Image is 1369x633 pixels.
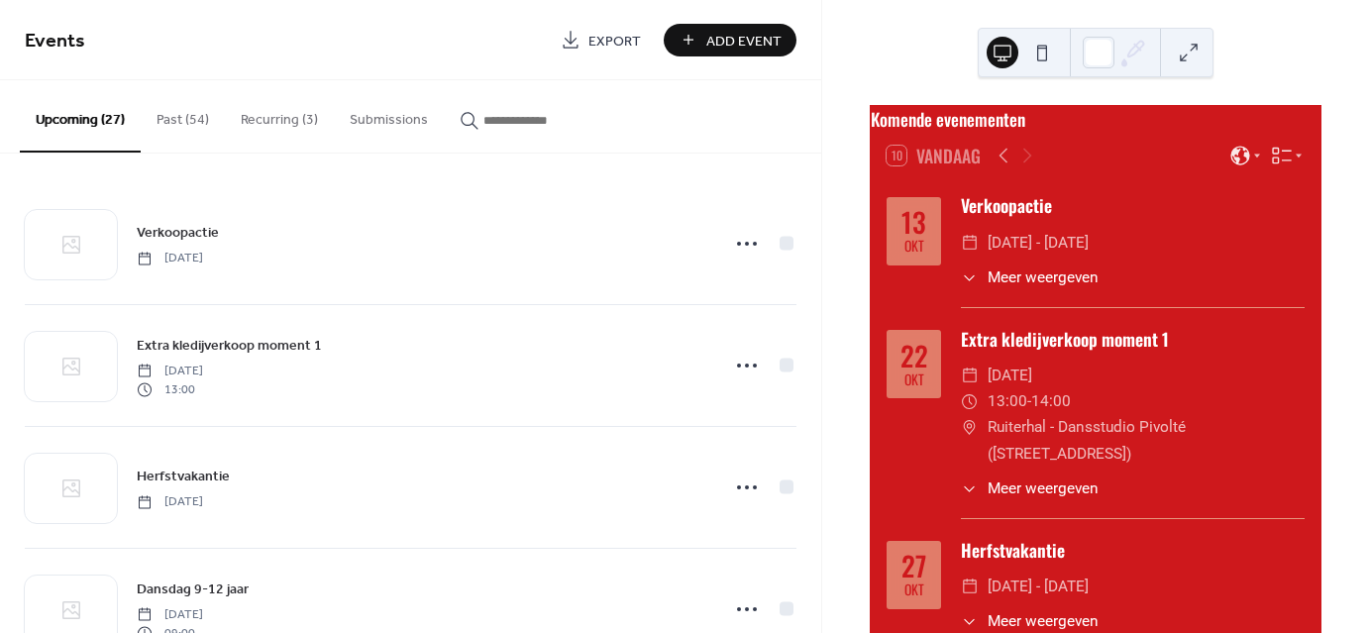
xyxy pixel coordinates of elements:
[988,363,1032,388] span: [DATE]
[137,334,322,357] a: Extra kledijverkoop moment 1
[900,342,928,369] div: 22
[961,610,1098,633] button: ​Meer weergeven
[588,31,641,52] span: Export
[546,24,656,56] a: Export
[961,537,1305,563] div: Herfstvakantie
[961,574,979,599] div: ​
[904,373,924,387] div: okt
[1031,388,1071,414] span: 14:00
[961,192,1305,218] div: Verkoopactie
[961,266,979,289] div: ​
[961,266,1098,289] button: ​Meer weergeven
[961,388,979,414] div: ​
[871,106,1320,132] div: Komende evenementen
[988,610,1099,633] span: Meer weergeven
[988,230,1089,256] span: [DATE] - [DATE]
[988,414,1305,466] span: Ruiterhal - Dansstudio Pivolté ([STREET_ADDRESS])
[961,414,979,440] div: ​
[137,363,203,380] span: [DATE]
[137,250,203,267] span: [DATE]
[141,80,225,151] button: Past (54)
[901,208,926,236] div: 13
[137,578,249,600] a: Dansdag 9-12 jaar
[961,610,979,633] div: ​
[137,221,219,244] a: Verkoopactie
[137,380,203,398] span: 13:00
[988,388,1027,414] span: 13:00
[137,580,249,600] span: Dansdag 9-12 jaar
[961,326,1305,352] div: Extra kledijverkoop moment 1
[988,574,1089,599] span: [DATE] - [DATE]
[334,80,444,151] button: Submissions
[961,477,1098,500] button: ​Meer weergeven
[904,583,924,597] div: okt
[1027,388,1031,414] span: -
[706,31,782,52] span: Add Event
[137,606,203,624] span: [DATE]
[225,80,334,151] button: Recurring (3)
[961,477,979,500] div: ​
[137,493,203,511] span: [DATE]
[901,552,926,580] div: 27
[25,22,85,60] span: Events
[988,266,1099,289] span: Meer weergeven
[137,465,230,487] a: Herfstvakantie
[961,363,979,388] div: ​
[20,80,141,153] button: Upcoming (27)
[664,24,796,56] button: Add Event
[137,223,219,244] span: Verkoopactie
[988,477,1099,500] span: Meer weergeven
[137,336,322,357] span: Extra kledijverkoop moment 1
[961,230,979,256] div: ​
[904,240,924,254] div: okt
[137,467,230,487] span: Herfstvakantie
